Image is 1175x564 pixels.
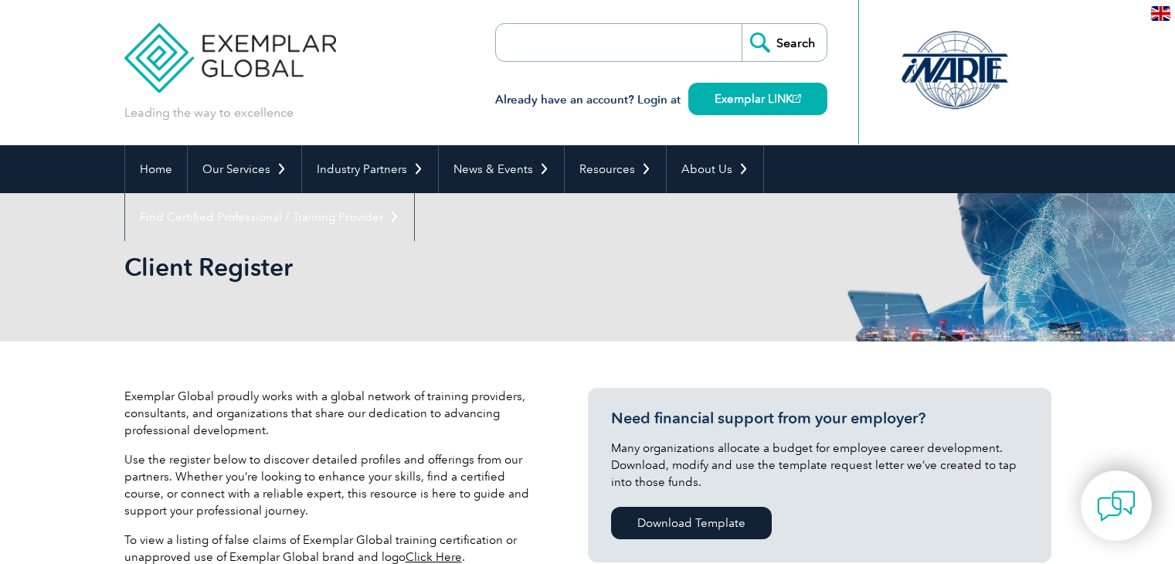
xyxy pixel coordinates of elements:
[667,145,763,193] a: About Us
[688,83,827,115] a: Exemplar LINK
[125,193,414,241] a: Find Certified Professional / Training Provider
[124,451,542,519] p: Use the register below to discover detailed profiles and offerings from our partners. Whether you...
[793,94,801,103] img: open_square.png
[1151,6,1170,21] img: en
[611,409,1028,428] h3: Need financial support from your employer?
[124,104,294,121] p: Leading the way to excellence
[439,145,564,193] a: News & Events
[1097,487,1136,525] img: contact-chat.png
[495,90,827,110] h3: Already have an account? Login at
[302,145,438,193] a: Industry Partners
[742,24,827,61] input: Search
[124,388,542,439] p: Exemplar Global proudly works with a global network of training providers, consultants, and organ...
[565,145,666,193] a: Resources
[406,550,462,564] a: Click Here
[125,145,187,193] a: Home
[188,145,301,193] a: Our Services
[611,507,772,539] a: Download Template
[611,440,1028,491] p: Many organizations allocate a budget for employee career development. Download, modify and use th...
[124,255,773,280] h2: Client Register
